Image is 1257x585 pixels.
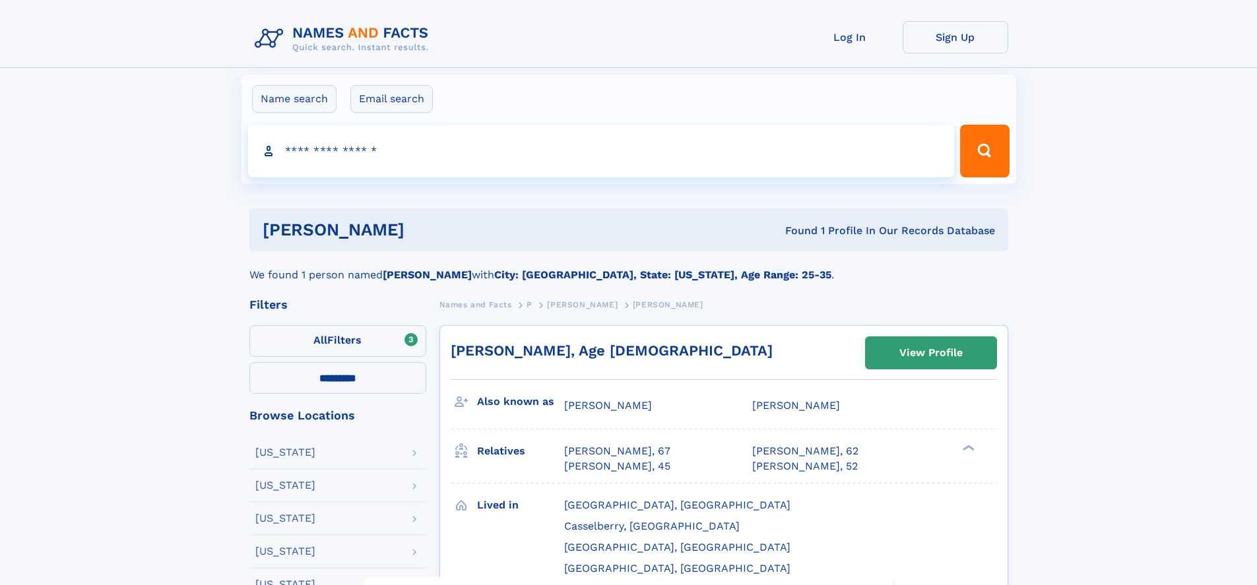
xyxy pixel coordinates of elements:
label: Email search [350,85,433,113]
div: We found 1 person named with . [249,251,1008,283]
span: [PERSON_NAME] [633,300,703,309]
span: P [527,300,532,309]
b: City: [GEOGRAPHIC_DATA], State: [US_STATE], Age Range: 25-35 [494,268,831,281]
h3: Also known as [477,390,564,413]
a: Names and Facts [439,296,512,313]
span: All [313,334,327,346]
label: Name search [252,85,337,113]
h3: Relatives [477,440,564,462]
div: [US_STATE] [255,447,315,458]
img: Logo Names and Facts [249,21,439,57]
h1: [PERSON_NAME] [263,222,595,238]
div: ❯ [959,444,975,452]
div: [US_STATE] [255,480,315,491]
h3: Lived in [477,494,564,516]
div: Found 1 Profile In Our Records Database [595,224,995,238]
a: [PERSON_NAME], 52 [752,459,858,474]
button: Search Button [960,125,1009,177]
span: Casselberry, [GEOGRAPHIC_DATA] [564,520,740,532]
input: search input [248,125,955,177]
a: View Profile [866,337,996,369]
a: Log In [797,21,903,53]
a: [PERSON_NAME], 45 [564,459,670,474]
a: [PERSON_NAME], 62 [752,444,858,458]
span: [GEOGRAPHIC_DATA], [GEOGRAPHIC_DATA] [564,541,790,553]
a: [PERSON_NAME], Age [DEMOGRAPHIC_DATA] [451,342,773,359]
div: View Profile [899,338,963,368]
span: [PERSON_NAME] [547,300,618,309]
span: [PERSON_NAME] [752,399,840,412]
span: [GEOGRAPHIC_DATA], [GEOGRAPHIC_DATA] [564,562,790,574]
span: [PERSON_NAME] [564,399,652,412]
div: [US_STATE] [255,546,315,557]
label: Filters [249,325,426,357]
a: [PERSON_NAME] [547,296,618,313]
a: [PERSON_NAME], 67 [564,444,670,458]
div: Filters [249,299,426,311]
a: Sign Up [903,21,1008,53]
div: Browse Locations [249,410,426,421]
div: [US_STATE] [255,513,315,524]
span: [GEOGRAPHIC_DATA], [GEOGRAPHIC_DATA] [564,499,790,511]
a: P [527,296,532,313]
b: [PERSON_NAME] [383,268,472,281]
